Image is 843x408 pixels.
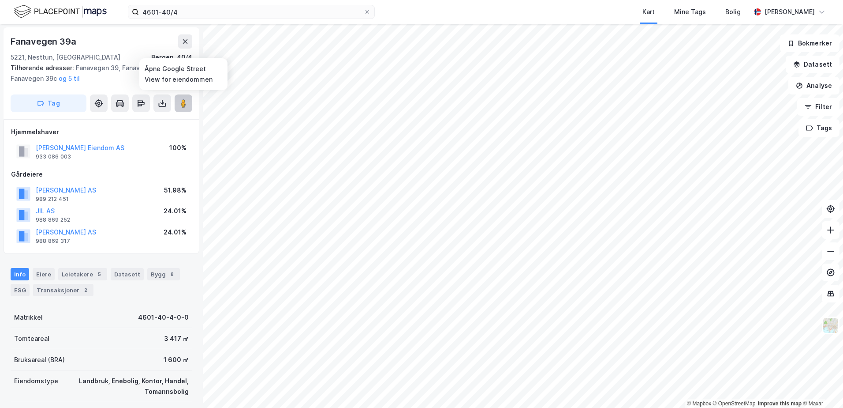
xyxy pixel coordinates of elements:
div: Landbruk, Enebolig, Kontor, Handel, Tomannsbolig [69,376,189,397]
div: 988 869 317 [36,238,70,245]
div: 24.01% [164,206,187,216]
a: Improve this map [758,400,802,407]
div: Mine Tags [674,7,706,17]
button: Analyse [788,77,839,94]
div: Bygg [147,268,180,280]
div: [PERSON_NAME] [765,7,815,17]
div: 5 [95,270,104,279]
a: Mapbox [687,400,711,407]
button: Datasett [786,56,839,73]
button: Tag [11,94,86,112]
div: Bolig [725,7,741,17]
div: 988 869 252 [36,216,70,223]
div: 5221, Nesttun, [GEOGRAPHIC_DATA] [11,52,120,63]
img: logo.f888ab2527a4732fd821a326f86c7f29.svg [14,4,107,19]
input: Søk på adresse, matrikkel, gårdeiere, leietakere eller personer [139,5,364,19]
span: Tilhørende adresser: [11,64,76,72]
div: Eiere [33,268,55,280]
button: Filter [797,98,839,116]
div: Fanavegen 39, Fanavegen 39b, Fanavegen 39c [11,63,185,84]
div: Eiendomstype [14,376,58,386]
div: Matrikkel [14,312,43,323]
div: Hjemmelshaver [11,127,192,137]
div: Kontrollprogram for chat [799,366,843,408]
img: Z [822,317,839,334]
div: 989 212 451 [36,196,69,203]
div: Tomteareal [14,333,49,344]
button: Tags [798,119,839,137]
div: Info [11,268,29,280]
div: Gårdeiere [11,169,192,180]
div: Datasett [111,268,144,280]
div: 51.98% [164,185,187,196]
div: 933 086 003 [36,153,71,160]
div: Leietakere [58,268,107,280]
div: Bergen, 40/4 [151,52,192,63]
div: 8 [168,270,176,279]
div: Kart [642,7,655,17]
iframe: Chat Widget [799,366,843,408]
div: Transaksjoner [33,284,93,296]
div: Fanavegen 39a [11,34,78,49]
div: 3 417 ㎡ [164,333,189,344]
button: Bokmerker [780,34,839,52]
div: ESG [11,284,30,296]
div: 4601-40-4-0-0 [138,312,189,323]
div: 1 600 ㎡ [164,355,189,365]
a: OpenStreetMap [713,400,756,407]
div: 100% [169,143,187,153]
div: 2 [81,286,90,295]
div: Bruksareal (BRA) [14,355,65,365]
div: 24.01% [164,227,187,238]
